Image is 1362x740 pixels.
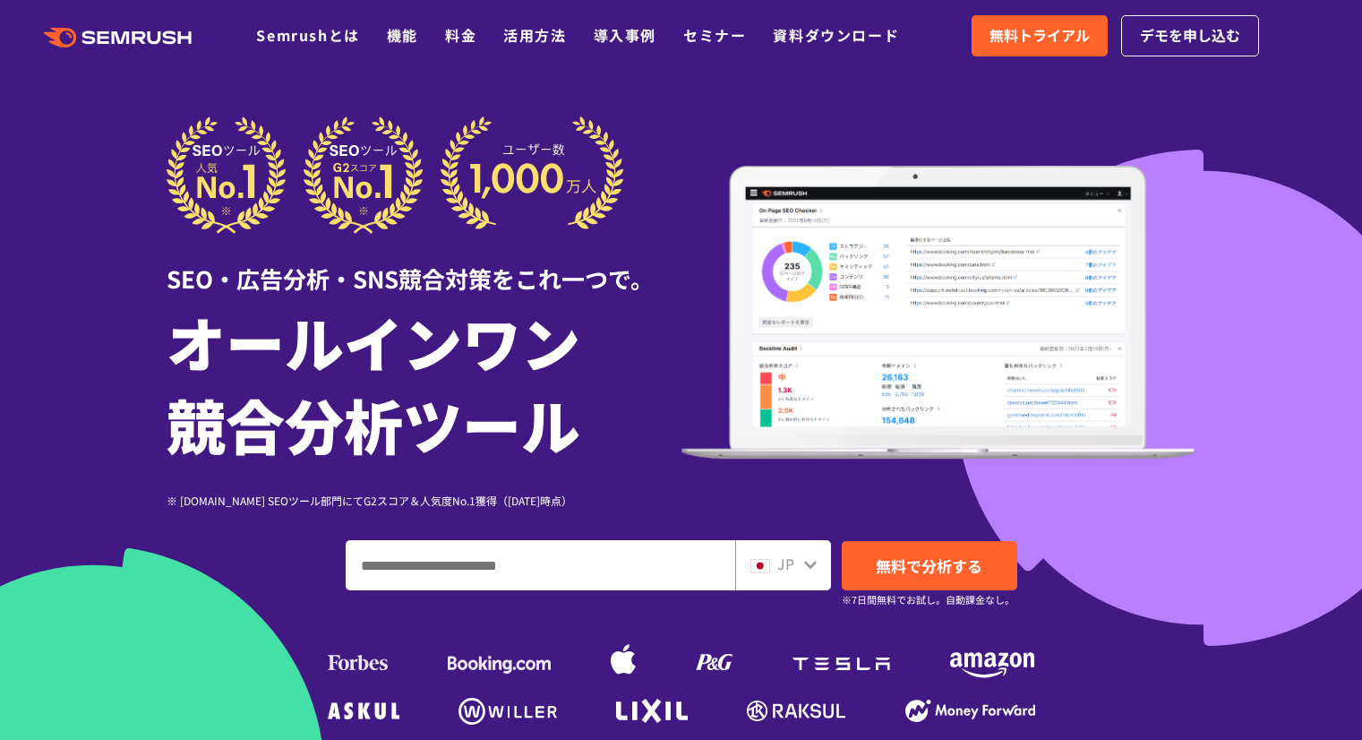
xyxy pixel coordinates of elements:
[1121,15,1259,56] a: デモを申し込む
[989,24,1090,47] span: 無料トライアル
[773,24,899,46] a: 資料ダウンロード
[503,24,566,46] a: 活用方法
[347,541,734,589] input: ドメイン、キーワードまたはURLを入力してください
[167,300,681,465] h1: オールインワン 競合分析ツール
[167,234,681,296] div: SEO・広告分析・SNS競合対策をこれ一つで。
[594,24,656,46] a: 導入事例
[777,553,794,574] span: JP
[876,555,982,577] span: 無料で分析する
[256,24,359,46] a: Semrushとは
[387,24,418,46] a: 機能
[842,591,1015,608] small: ※7日間無料でお試し。自動課金なし。
[842,541,1017,590] a: 無料で分析する
[1140,24,1240,47] span: デモを申し込む
[445,24,476,46] a: 料金
[167,492,681,509] div: ※ [DOMAIN_NAME] SEOツール部門にてG2スコア＆人気度No.1獲得（[DATE]時点）
[972,15,1108,56] a: 無料トライアル
[683,24,746,46] a: セミナー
